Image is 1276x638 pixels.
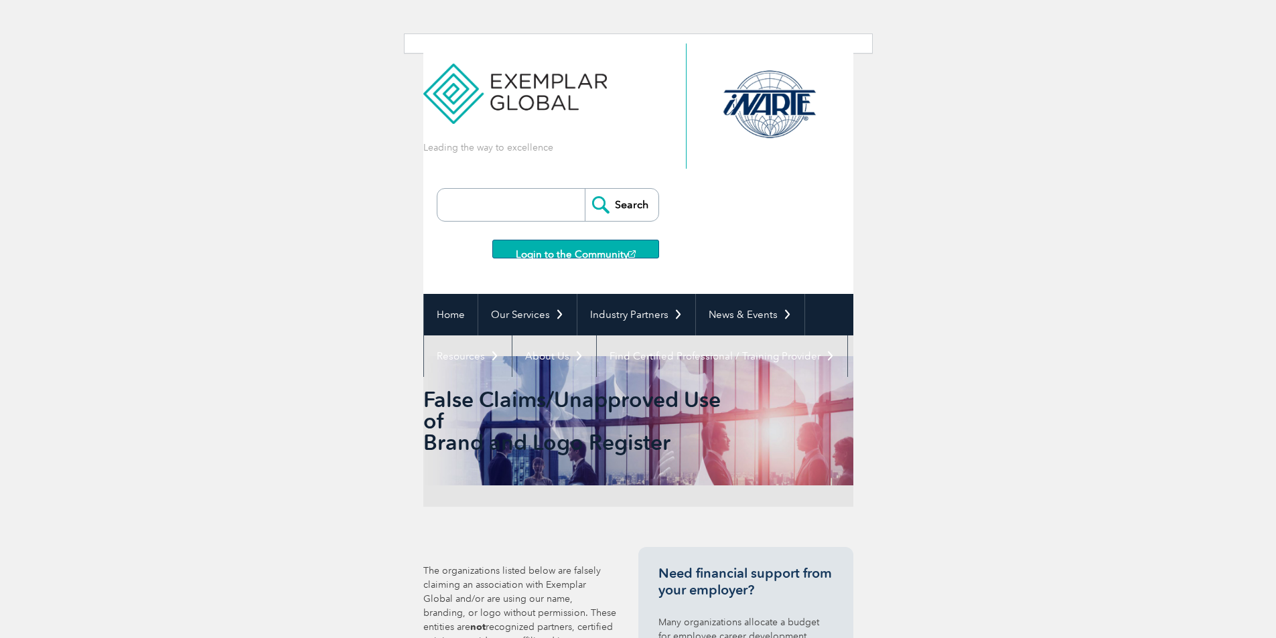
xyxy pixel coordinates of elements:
[423,389,724,453] h2: False Claims/Unapproved Use of Brand and Logo Register
[628,250,636,258] img: open_square.png
[478,294,577,335] a: Our Services
[577,294,695,335] a: Industry Partners
[597,335,847,377] a: Find Certified Professional / Training Provider
[658,565,833,599] h3: Need financial support from your employer?
[423,44,608,124] img: Exemplar Global
[424,294,478,335] a: Home
[696,294,804,335] a: News & Events
[512,335,596,377] a: About Us
[492,240,659,258] a: Login to the Community
[423,141,553,155] p: Leading the way to excellence
[585,189,658,221] input: Search
[424,335,512,377] a: Resources
[470,621,486,633] strong: not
